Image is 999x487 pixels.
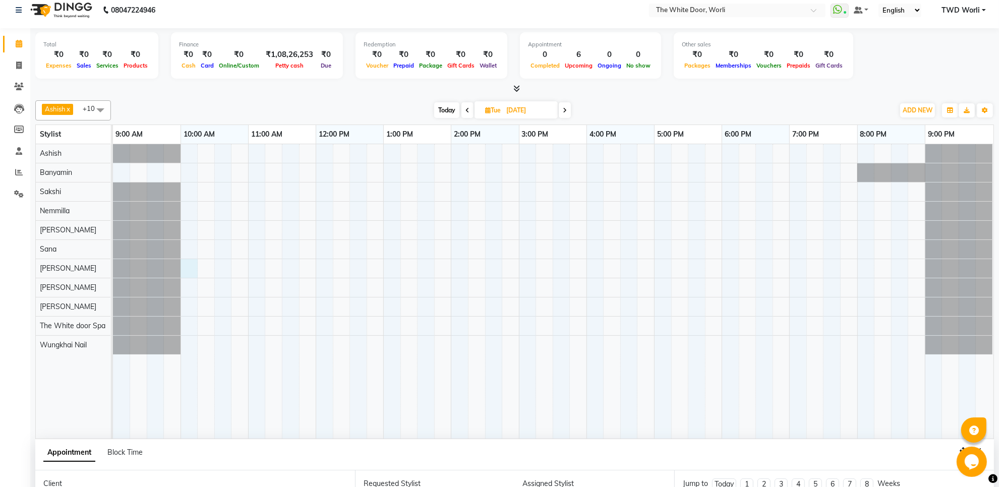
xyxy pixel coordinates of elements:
span: Ongoing [595,62,624,69]
a: 7:00 PM [790,127,821,142]
span: Ashish [40,149,62,158]
span: TWD Worli [942,5,980,16]
span: Cash [179,62,198,69]
span: Sales [74,62,94,69]
span: Sakshi [40,187,61,196]
span: Wungkhai Nail [40,340,87,349]
a: 5:00 PM [655,127,686,142]
span: Memberships [713,62,754,69]
span: Upcoming [562,62,595,69]
span: Gift Cards [445,62,477,69]
span: Card [198,62,216,69]
div: ₹0 [784,49,813,60]
div: ₹0 [94,49,121,60]
span: Prepaids [784,62,813,69]
div: ₹0 [417,49,445,60]
span: Sana [40,245,56,254]
a: 3:00 PM [519,127,551,142]
div: ₹0 [216,49,262,60]
iframe: chat widget [957,447,989,477]
a: 12:00 PM [316,127,352,142]
a: 9:00 PM [925,127,957,142]
div: 0 [624,49,653,60]
a: 6:00 PM [722,127,754,142]
span: Wallet [477,62,499,69]
div: ₹0 [74,49,94,60]
button: ADD NEW [900,103,935,117]
div: ₹0 [317,49,335,60]
span: Ashish [45,105,66,113]
div: Finance [179,40,335,49]
span: Voucher [364,62,391,69]
span: Stylist [40,130,61,139]
span: [PERSON_NAME] [40,264,96,273]
div: ₹0 [813,49,845,60]
div: 0 [528,49,562,60]
a: 8:00 PM [858,127,890,142]
div: 6 [562,49,595,60]
a: x [66,105,70,113]
div: ₹0 [391,49,417,60]
span: Today [434,102,459,118]
span: +10 [83,104,102,112]
div: Other sales [682,40,845,49]
span: Package [417,62,445,69]
a: 2:00 PM [451,127,483,142]
span: Nemmilla [40,206,70,215]
div: ₹0 [682,49,713,60]
a: 11:00 AM [249,127,285,142]
span: Block Time [107,448,143,457]
span: Products [121,62,150,69]
span: The White door Spa [40,321,105,330]
span: Online/Custom [216,62,262,69]
a: 9:00 AM [113,127,145,142]
span: Tue [483,106,503,114]
span: ADD NEW [903,106,932,114]
div: ₹1,08,26,253 [262,49,317,60]
div: Appointment [528,40,653,49]
span: Petty cash [273,62,306,69]
div: ₹0 [179,49,198,60]
span: Due [318,62,334,69]
div: ₹0 [43,49,74,60]
input: 2025-10-07 [503,103,554,118]
div: ₹0 [754,49,784,60]
div: Redemption [364,40,499,49]
span: [PERSON_NAME] [40,283,96,292]
a: 4:00 PM [587,127,619,142]
div: ₹0 [477,49,499,60]
span: Vouchers [754,62,784,69]
div: ₹0 [713,49,754,60]
a: 1:00 PM [384,127,416,142]
div: 0 [595,49,624,60]
span: Expenses [43,62,74,69]
span: Gift Cards [813,62,845,69]
span: [PERSON_NAME] [40,225,96,234]
span: No show [624,62,653,69]
span: Prepaid [391,62,417,69]
div: ₹0 [198,49,216,60]
span: Services [94,62,121,69]
div: Total [43,40,150,49]
span: [PERSON_NAME] [40,302,96,311]
a: 10:00 AM [181,127,217,142]
span: Completed [528,62,562,69]
div: ₹0 [364,49,391,60]
button: Close [971,443,986,459]
span: Appointment [43,444,95,462]
span: Banyamin [40,168,72,177]
div: ₹0 [445,49,477,60]
span: Packages [682,62,713,69]
div: ₹0 [121,49,150,60]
